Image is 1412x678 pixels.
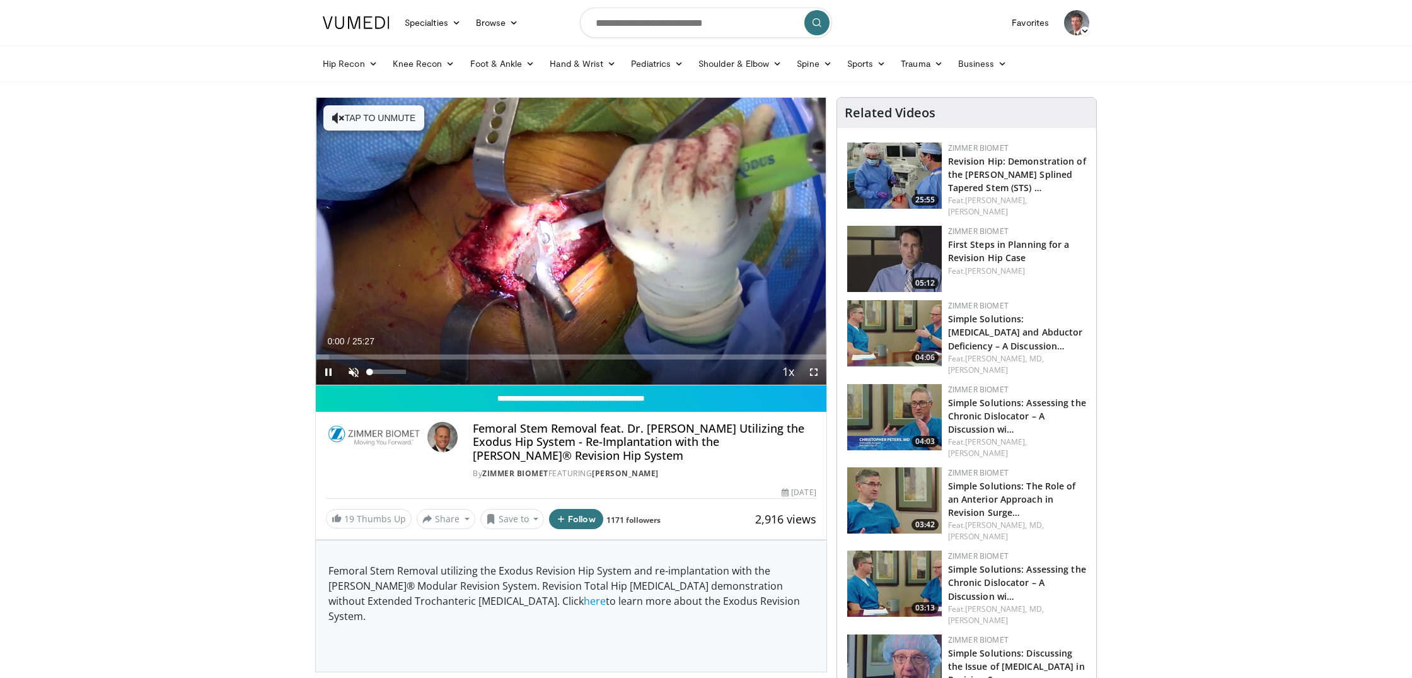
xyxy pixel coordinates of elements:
img: Avatar [1064,10,1089,35]
img: ffb61f70-4206-46f9-b586-e1eb871e1109.150x105_q85_crop-smart_upscale.jpg [847,551,942,617]
a: [PERSON_NAME], [965,436,1027,447]
a: [PERSON_NAME], [965,195,1027,206]
div: Feat. [948,520,1086,542]
button: Share [417,509,475,529]
video-js: Video Player [316,98,826,385]
a: Sports [840,51,894,76]
img: Avatar [427,422,458,452]
a: Browse [468,10,526,35]
a: Zimmer Biomet [948,384,1009,395]
a: Zimmer Biomet [948,551,1009,561]
a: here [584,594,606,608]
span: 0:00 [327,336,344,346]
a: Zimmer Biomet [948,467,1009,478]
a: 19 Thumbs Up [326,509,412,529]
div: Progress Bar [316,354,826,359]
a: Pediatrics [623,51,691,76]
a: 04:03 [847,384,942,450]
button: Follow [549,509,603,529]
a: [PERSON_NAME] [965,266,1025,276]
a: Specialties [397,10,468,35]
a: Knee Recon [385,51,463,76]
button: Save to [480,509,545,529]
a: 03:13 [847,551,942,617]
span: 04:06 [911,352,939,363]
a: Favorites [1004,10,1056,35]
a: Zimmer Biomet [948,300,1009,311]
img: VuMedi Logo [323,16,390,29]
a: Zimmer Biomet [482,468,548,479]
button: Tap to unmute [323,105,424,131]
img: Zimmer Biomet [326,422,422,452]
span: 25:55 [911,194,939,206]
a: [PERSON_NAME] [948,448,1008,459]
button: Unmute [341,359,366,385]
span: 19 [344,513,354,525]
button: Fullscreen [801,359,826,385]
a: First Steps in Planning for a Revision Hip Case [948,238,1070,264]
img: b1f1d919-f7d7-4a9d-8c53-72aa71ce2120.150x105_q85_crop-smart_upscale.jpg [847,143,942,209]
a: 25:55 [847,143,942,209]
span: 2,916 views [755,511,816,527]
img: 45aa77e6-485b-4ac3-8b26-81edfeca9230.150x105_q85_crop-smart_upscale.jpg [847,300,942,366]
div: Feat. [948,436,1086,459]
a: 03:42 [847,467,942,534]
input: Search topics, interventions [580,8,832,38]
span: 05:12 [911,278,939,289]
div: [DATE] [782,487,816,498]
div: By FEATURING [473,468,816,479]
button: Playback Rate [776,359,801,385]
a: Simple Solutions: Assessing the Chronic Dislocator – A Discussion wi… [948,563,1086,602]
span: / [347,336,350,346]
h4: Femoral Stem Removal feat. Dr. [PERSON_NAME] Utilizing the Exodus Hip System - Re-Implantation wi... [473,422,816,463]
a: 05:12 [847,226,942,292]
a: 04:06 [847,300,942,366]
img: f4eb30dd-ad4b-481c-a702-6d980b1a90fc.150x105_q85_crop-smart_upscale.jpg [847,226,942,292]
a: Foot & Ankle [463,51,543,76]
a: Spine [789,51,839,76]
img: 9d72b5f2-f587-4633-8bd0-b65f1ba0dbe0.150x105_q85_crop-smart_upscale.jpg [847,384,942,450]
div: Feat. [948,353,1086,376]
a: Simple Solutions: [MEDICAL_DATA] and Abductor Deficiency – A Discussion… [948,313,1083,351]
a: Zimmer Biomet [948,226,1009,237]
a: [PERSON_NAME], MD, [965,604,1044,614]
a: [PERSON_NAME] [592,468,659,479]
a: [PERSON_NAME] [948,615,1008,626]
a: [PERSON_NAME], MD, [965,520,1044,530]
a: [PERSON_NAME] [948,206,1008,217]
span: 04:03 [911,436,939,447]
a: 1171 followers [606,515,661,525]
span: 03:13 [911,602,939,614]
a: Revision Hip: Demonstration of the [PERSON_NAME] Splined Tapered Stem (STS) … [948,155,1086,194]
img: 00c08c06-8315-4075-a1ef-21b7b81245a2.150x105_q85_crop-smart_upscale.jpg [847,467,942,534]
a: Business [951,51,1015,76]
button: Pause [316,359,341,385]
a: Zimmer Biomet [948,634,1009,645]
h4: Related Videos [845,105,935,120]
span: 03:42 [911,519,939,530]
a: Shoulder & Elbow [691,51,789,76]
a: Zimmer Biomet [948,143,1009,153]
div: Volume Level [369,370,405,374]
div: Feat. [948,266,1086,277]
a: Simple Solutions: The Role of an Anterior Approach in Revision Surge… [948,480,1076,518]
p: Femoral Stem Removal utilizing the Exodus Revision Hip System and re-implantation with the [PERSO... [328,563,814,624]
a: Hip Recon [315,51,385,76]
div: Feat. [948,195,1086,218]
a: [PERSON_NAME] [948,531,1008,542]
a: Hand & Wrist [542,51,623,76]
a: [PERSON_NAME], MD, [965,353,1044,364]
div: Feat. [948,604,1086,626]
a: Simple Solutions: Assessing the Chronic Dislocator – A Discussion wi… [948,397,1086,435]
a: [PERSON_NAME] [948,365,1008,375]
span: 25:27 [352,336,374,346]
a: Trauma [893,51,951,76]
